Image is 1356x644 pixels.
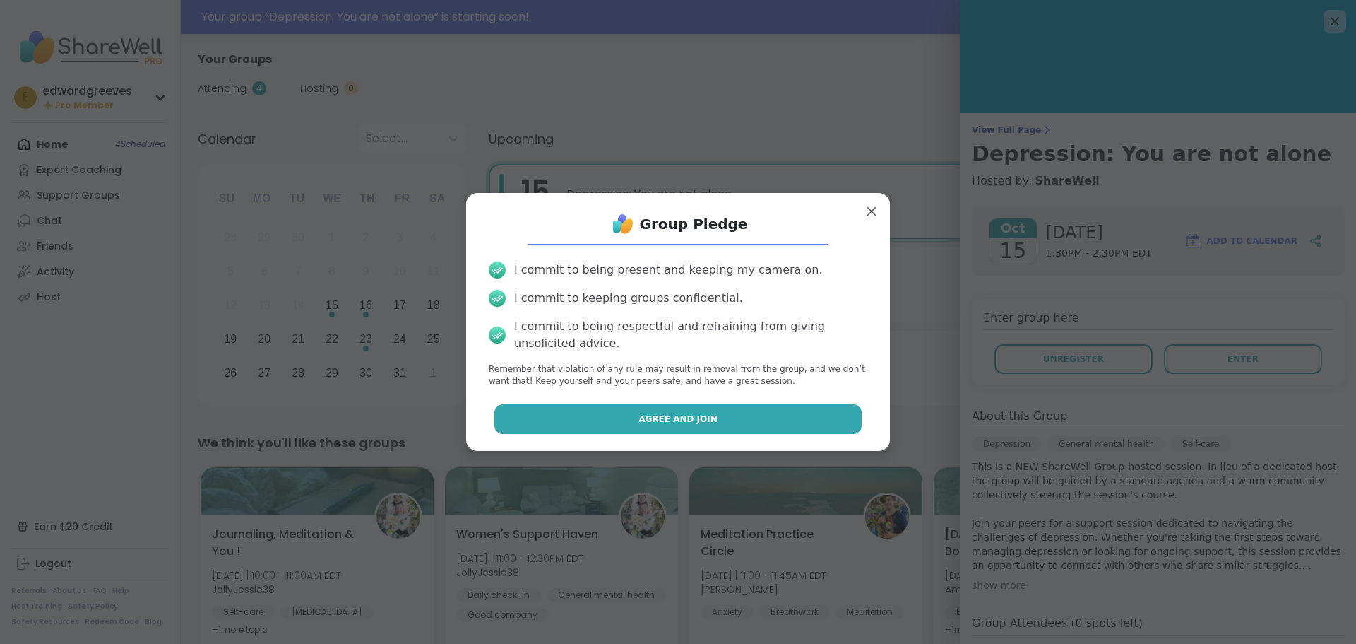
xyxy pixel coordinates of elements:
[514,318,867,352] div: I commit to being respectful and refraining from giving unsolicited advice.
[494,404,862,434] button: Agree and Join
[514,290,743,307] div: I commit to keeping groups confidential.
[489,363,867,387] p: Remember that violation of any rule may result in removal from the group, and we don’t want that!...
[640,214,748,234] h1: Group Pledge
[638,413,718,426] span: Agree and Join
[514,262,822,279] div: I commit to being present and keeping my camera on.
[609,210,637,238] img: ShareWell Logo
